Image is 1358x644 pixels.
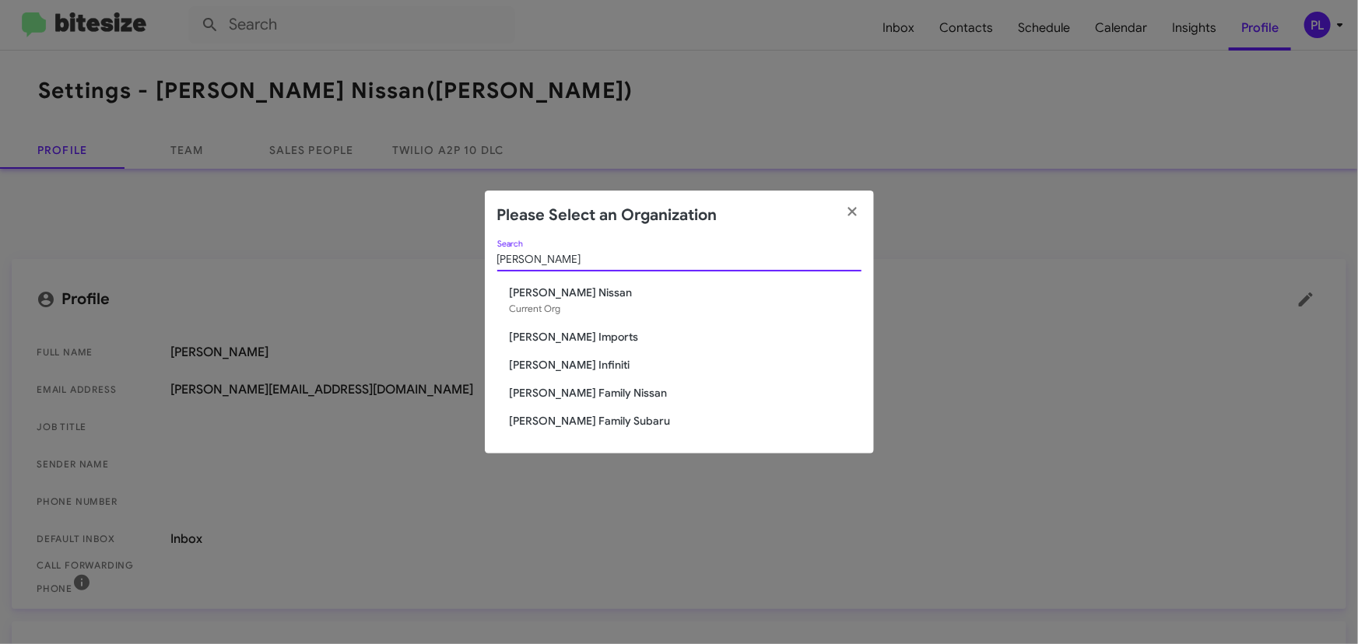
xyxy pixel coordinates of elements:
[510,303,561,314] span: Current Org
[510,413,861,429] span: [PERSON_NAME] Family Subaru
[510,285,861,300] span: [PERSON_NAME] Nissan
[497,203,718,228] h2: Please Select an Organization
[510,357,861,373] span: [PERSON_NAME] Infiniti
[510,385,861,401] span: [PERSON_NAME] Family Nissan
[510,329,861,345] span: [PERSON_NAME] Imports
